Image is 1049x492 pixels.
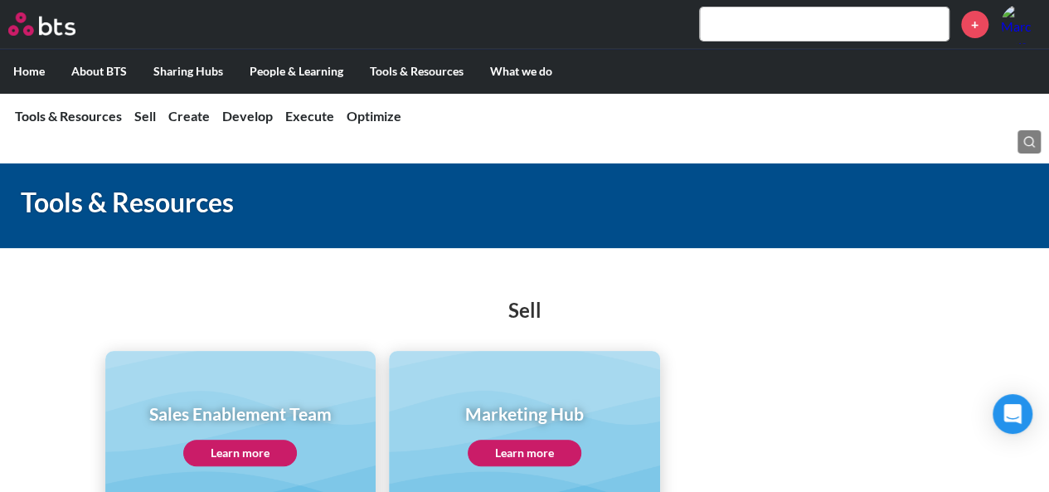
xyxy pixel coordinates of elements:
[236,50,357,93] label: People & Learning
[477,50,566,93] label: What we do
[1001,4,1041,44] a: Profile
[15,108,122,124] a: Tools & Resources
[149,402,332,426] h1: Sales Enablement Team
[993,394,1032,434] div: Open Intercom Messenger
[961,11,988,38] a: +
[134,108,156,124] a: Sell
[468,440,581,466] a: Learn more
[357,50,477,93] label: Tools & Resources
[347,108,401,124] a: Optimize
[1001,4,1041,44] img: Marc Toussaint
[58,50,140,93] label: About BTS
[8,12,106,36] a: Go home
[140,50,236,93] label: Sharing Hubs
[222,108,273,124] a: Develop
[168,108,210,124] a: Create
[183,440,297,466] a: Learn more
[465,402,584,426] h1: Marketing Hub
[21,184,726,222] h1: Tools & Resources
[8,12,75,36] img: BTS Logo
[285,108,334,124] a: Execute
